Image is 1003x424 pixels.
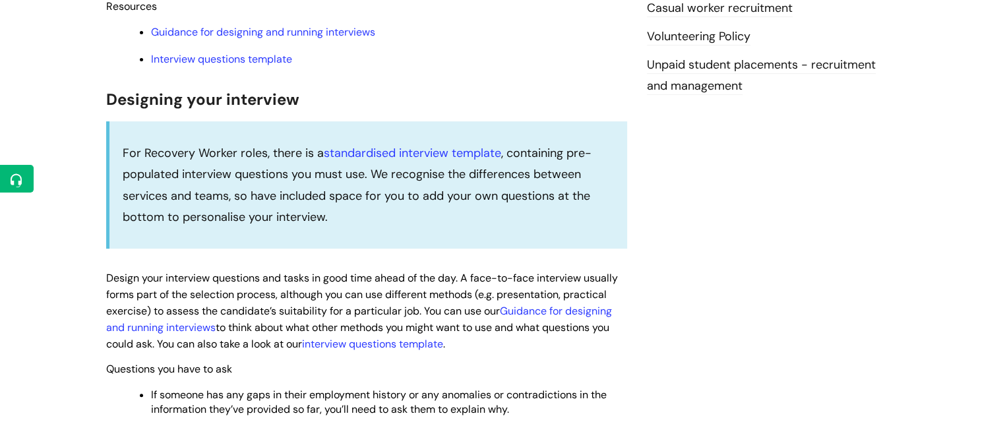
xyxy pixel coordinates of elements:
span: Design your interview questions and tasks in good time ahead of the day. A face-to-face interview... [106,271,618,350]
span: If someone has any gaps in their employment history or any anomalies or contradictions in the inf... [151,388,607,416]
a: Unpaid student placements - recruitment and management [647,57,876,95]
span: Questions you have to ask [106,362,232,376]
a: Volunteering Policy [647,28,750,45]
p: For Recovery Worker roles, there is a , containing pre-populated interview questions you must use... [123,142,614,228]
a: Guidance for designing and running interviews [106,304,612,334]
a: Guidance for designing and running interviews [151,25,375,39]
a: standardised interview template [324,145,501,161]
span: Designing your interview [106,89,299,109]
a: Interview questions template [151,52,292,66]
a: interview questions template [302,337,443,351]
